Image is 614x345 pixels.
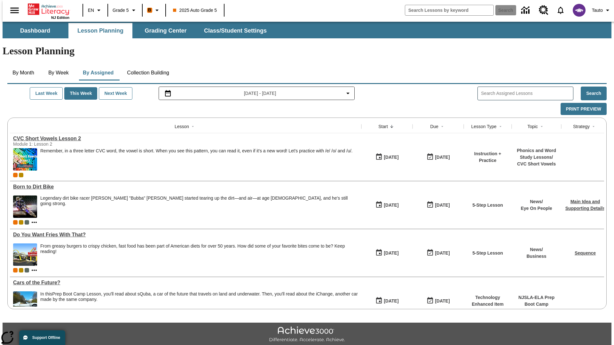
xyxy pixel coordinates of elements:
[472,202,503,209] p: 5-Step Lesson
[13,173,18,177] div: Current Class
[78,65,119,80] button: By Assigned
[424,199,452,211] button: 08/11/25: Last day the lesson can be accessed
[269,326,345,343] img: Achieve3000 Differentiate Accelerate Achieve
[40,148,352,154] p: Remember, in a three letter CVC word, the vowel is short. When you see this pattern, you can read...
[344,89,352,97] svg: Collapse Date Range Filter
[173,7,217,14] span: 2025 Auto Grade 5
[573,123,590,130] div: Strategy
[25,268,29,272] div: OL 2025 Auto Grade 6
[3,23,67,38] button: Dashboard
[467,294,508,308] p: Technology Enhanced Item
[573,4,586,17] img: avatar image
[575,250,596,256] a: Sequence
[13,220,18,225] span: Current Class
[497,123,504,130] button: Sort
[110,4,140,16] button: Grade: Grade 5, Select a grade
[373,295,401,307] button: 08/08/25: First time the lesson was available
[521,205,552,212] p: Eye On People
[30,218,38,226] button: Show more classes
[40,243,358,254] div: From greasy burgers to crispy chicken, fast food has been part of American diets for over 50 year...
[435,153,450,161] div: [DATE]
[13,280,358,286] a: Cars of the Future? , Lessons
[13,148,37,171] img: CVC Short Vowels Lesson 2.
[13,268,18,272] span: Current Class
[3,45,611,57] h1: Lesson Planning
[581,87,607,100] button: Search
[373,247,401,259] button: 08/11/25: First time the lesson was available
[384,297,398,305] div: [DATE]
[13,195,37,218] img: Motocross racer James Stewart flies through the air on his dirt bike.
[13,291,37,314] img: High-tech automobile treading water.
[435,249,450,257] div: [DATE]
[430,123,438,130] div: Due
[40,291,358,302] div: In this
[64,87,97,100] button: This Week
[99,87,132,100] button: Next Week
[515,294,558,308] p: NJSLA-ELA Prep Boot Camp
[517,2,535,19] a: Data Center
[28,2,69,19] div: Home
[13,184,358,190] div: Born to Dirt Bike
[5,1,24,20] button: Open side menu
[373,199,401,211] button: 08/11/25: First time the lesson was available
[384,249,398,257] div: [DATE]
[30,87,63,100] button: Last Week
[28,3,69,16] a: Home
[592,7,603,14] span: Tauto
[244,90,276,97] span: [DATE] - [DATE]
[569,2,589,19] button: Select a new avatar
[535,2,552,19] a: Resource Center, Will open in new tab
[122,65,174,80] button: Collection Building
[32,335,60,340] span: Support Offline
[19,173,23,177] div: New 2025 class
[43,65,75,80] button: By Week
[40,291,358,314] div: In this Prep Boot Camp Lesson, you'll read about sQuba, a car of the future that travels on land ...
[68,23,132,38] button: Lesson Planning
[515,161,558,167] p: CVC Short Vowels
[13,142,109,147] div: Module 1: Lesson 2
[40,291,358,302] testabrev: Prep Boot Camp Lesson, you'll read about sQuba, a car of the future that travels on land and unde...
[13,280,358,286] div: Cars of the Future?
[471,123,496,130] div: Lesson Type
[3,23,272,38] div: SubNavbar
[424,151,452,163] button: 08/15/25: Last day the lesson can be accessed
[589,4,614,16] button: Profile/Settings
[384,201,398,209] div: [DATE]
[30,266,38,274] button: Show more classes
[25,220,29,225] span: OL 2025 Auto Grade 6
[481,89,573,98] input: Search Assigned Lessons
[424,295,452,307] button: 08/01/26: Last day the lesson can be accessed
[19,220,23,225] div: New 2025 class
[148,6,151,14] span: B
[40,195,358,218] div: Legendary dirt bike racer James "Bubba" Stewart started tearing up the dirt—and air—at age 4, and...
[19,268,23,272] div: New 2025 class
[40,243,358,266] span: From greasy burgers to crispy chicken, fast food has been part of American diets for over 50 year...
[13,136,358,142] div: CVC Short Vowels Lesson 2
[552,2,569,19] a: Notifications
[175,123,189,130] div: Lesson
[40,195,358,206] div: Legendary dirt bike racer [PERSON_NAME] "Bubba" [PERSON_NAME] started tearing up the dirt—and air...
[85,4,106,16] button: Language: EN, Select a language
[472,250,503,257] p: 5-Step Lesson
[521,198,552,205] p: News /
[13,136,358,142] a: CVC Short Vowels Lesson 2, Lessons
[19,330,65,345] button: Support Offline
[7,65,39,80] button: By Month
[40,148,352,171] div: Remember, in a three letter CVC word, the vowel is short. When you see this pattern, you can read...
[13,243,37,266] img: One of the first McDonald's stores, with the iconic red sign and golden arches.
[199,23,272,38] button: Class/Student Settings
[526,253,546,260] p: Business
[384,153,398,161] div: [DATE]
[424,247,452,259] button: 08/11/25: Last day the lesson can be accessed
[13,184,358,190] a: Born to Dirt Bike, Lessons
[438,123,446,130] button: Sort
[515,147,558,161] p: Phonics and Word Study Lessons /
